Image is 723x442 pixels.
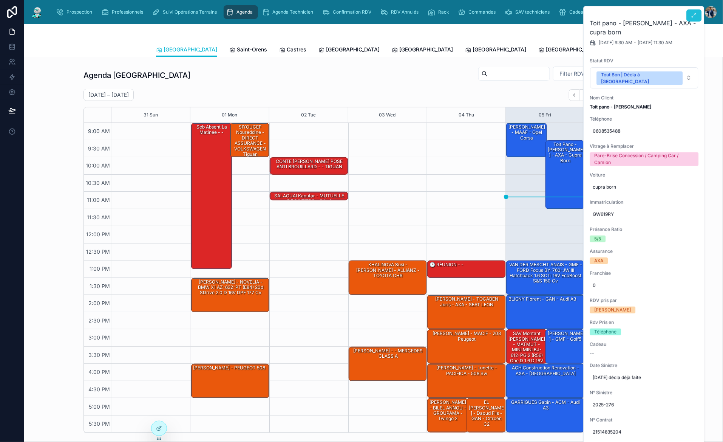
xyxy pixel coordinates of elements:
[84,248,112,255] span: 12:30 PM
[429,399,467,422] div: [PERSON_NAME] - BILEL ANNOU - GROUPAMA - twingo 2
[596,5,640,19] a: Parrainages
[503,5,555,19] a: SAV techniciens
[87,386,112,392] span: 4:30 PM
[318,43,380,58] a: [GEOGRAPHIC_DATA]
[156,43,217,57] a: [GEOGRAPHIC_DATA]
[429,296,505,308] div: [PERSON_NAME] - TOCABEN Joris - AXA - SEAT LEON
[279,43,306,58] a: Castres
[193,279,269,296] div: [PERSON_NAME] - NOVELIA - BMW X1 AZ-632-PT (E84) 20d sDrive 2.0 d 16V DPF 177 cv
[559,70,606,78] span: Filter RDV pris par
[84,180,112,186] span: 10:30 AM
[301,107,316,123] div: 02 Tue
[638,40,673,46] span: [DATE] 11:30 AM
[429,330,505,343] div: [PERSON_NAME] - MACIF - 208 Peugeot
[112,9,143,15] span: Professionnels
[595,152,694,166] div: Pare-Brise Concession / Camping Car / Camion
[590,19,699,37] h2: Toit pano - [PERSON_NAME] - AXA - cupra born
[557,5,594,19] a: Cadeaux
[270,158,348,174] div: CONTE [PERSON_NAME] POSE ANTI BROUILLARD - - TIGUAN
[546,46,599,53] span: [GEOGRAPHIC_DATA]
[547,330,584,343] div: [PERSON_NAME] - GMF - Golf5
[50,4,693,20] div: scrollable content
[87,317,112,324] span: 2:30 PM
[593,211,696,217] span: GW619RY
[538,43,599,58] a: [GEOGRAPHIC_DATA]
[508,399,584,411] div: GARRIGUES Gabin - ACM - audi a3
[590,319,699,326] span: Rdv Pris en
[350,261,426,279] div: KHALINOVA Susi - [PERSON_NAME] - ALLIANZ - TOYOTA CHR
[590,58,699,64] span: Statut RDV
[467,399,505,432] div: EL [PERSON_NAME] - Daoud fils - GAN - Citroën C2
[508,124,546,141] div: [PERSON_NAME] - MAAF - Opel corsa
[590,116,699,122] span: Téléphone
[287,46,306,53] span: Castres
[507,261,584,295] div: VAN DER MESCHT ANAIS - GMF - FORD Focus BY-760-JW III Hatchback 1.6 SCTi 16V EcoBoost S&S 150 cv
[580,89,590,101] button: Next
[87,403,112,410] span: 5:00 PM
[87,334,112,341] span: 3:00 PM
[83,70,190,81] h1: Agenda [GEOGRAPHIC_DATA]
[593,402,696,408] span: 2025-276
[590,417,699,423] span: N° Contrat
[590,270,699,276] span: Franchise
[320,5,377,19] a: Confirmation RDV
[590,172,699,178] span: Voiture
[599,40,633,46] span: [DATE] 9:30 AM
[391,9,419,15] span: RDV Annulés
[87,420,112,427] span: 5:30 PM
[272,9,313,15] span: Agenda Technicien
[507,123,547,157] div: [PERSON_NAME] - MAAF - Opel corsa
[87,300,112,306] span: 2:00 PM
[508,364,584,377] div: ACH construction renovation - AXA - [GEOGRAPHIC_DATA]
[392,43,453,58] a: [GEOGRAPHIC_DATA]
[192,123,232,269] div: Seb absent la matinée - -
[237,46,267,53] span: Saint-Orens
[593,128,696,134] span: 0608535488
[590,199,699,205] span: Immatriculation
[590,143,699,149] span: Vitrage à Remplacer
[428,330,505,363] div: [PERSON_NAME] - MACIF - 208 Peugeot
[634,40,636,46] span: -
[593,184,696,190] span: cupra born
[546,141,584,209] div: Toit pano - [PERSON_NAME] - AXA - cupra born
[379,107,396,123] button: 03 Wed
[349,261,427,295] div: KHALINOVA Susi - [PERSON_NAME] - ALLIANZ - TOYOTA CHR
[99,5,148,19] a: Professionnels
[590,390,699,396] span: N° Sinistre
[229,43,267,58] a: Saint-Orens
[516,9,550,15] span: SAV techniciens
[271,192,348,205] div: SALAOUAI Kaoutar - MUTUELLE DE POITIERS - Clio 4
[428,261,505,278] div: 🕒 RÉUNION - -
[539,107,552,123] button: 05 Fri
[30,6,44,18] img: App logo
[192,278,269,312] div: [PERSON_NAME] - NOVELIA - BMW X1 AZ-632-PT (E84) 20d sDrive 2.0 d 16V DPF 177 cv
[85,197,112,203] span: 11:00 AM
[270,192,348,200] div: SALAOUAI Kaoutar - MUTUELLE DE POITIERS - Clio 4
[224,5,258,19] a: Agenda
[595,236,601,242] div: 5/5
[236,9,253,15] span: Agenda
[507,330,547,363] div: SAV montant [PERSON_NAME] - MATMUT - MINI MINI BJ-612-PG 2 (R56) One D 1.6 D 16V 90 cv
[590,67,698,88] button: Select Button
[590,248,699,254] span: Assurance
[230,123,269,157] div: SIYOUCEF Noureddine - DIRECT ASSURANCE - VOLKSWAGEN Tiguan
[508,261,584,285] div: VAN DER MESCHT ANAIS - GMF - FORD Focus BY-760-JW III Hatchback 1.6 SCTi 16V EcoBoost S&S 150 cv
[508,330,546,370] div: SAV montant [PERSON_NAME] - MATMUT - MINI MINI BJ-612-PG 2 (R56) One D 1.6 D 16V 90 cv
[428,399,468,432] div: [PERSON_NAME] - BILEL ANNOU - GROUPAMA - twingo 2
[144,107,158,123] button: 31 Sun
[590,104,652,110] strong: Toit pano - [PERSON_NAME]
[192,364,269,398] div: [PERSON_NAME] - PEUGEOT 508
[150,5,222,19] a: Suivi Opérations Terrains
[438,9,449,15] span: Rack
[546,330,584,363] div: [PERSON_NAME] - GMF - Golf5
[465,43,526,58] a: [GEOGRAPHIC_DATA]
[459,107,474,123] button: 04 Thu
[469,9,496,15] span: Commandes
[547,141,584,164] div: Toit pano - [PERSON_NAME] - AXA - cupra born
[601,71,678,85] div: Tout Bon | Décla à [GEOGRAPHIC_DATA]
[428,364,505,398] div: [PERSON_NAME] - Lunette - PACIFICA - 508 sw
[88,91,129,99] h2: [DATE] – [DATE]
